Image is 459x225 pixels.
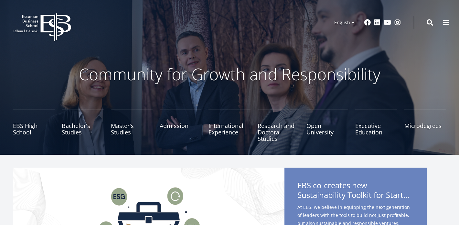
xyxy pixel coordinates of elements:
[297,181,414,202] span: EBS co-creates new
[13,110,55,142] a: EBS High School
[62,110,103,142] a: Bachelor's Studies
[394,19,401,26] a: Instagram
[364,19,371,26] a: Facebook
[297,190,414,200] span: Sustainability Toolkit for Startups
[208,110,250,142] a: International Experience
[374,19,380,26] a: Linkedin
[58,64,401,84] p: Community for Growth and Responsibility
[404,110,446,142] a: Microdegrees
[306,110,348,142] a: Open University
[111,110,153,142] a: Master's Studies
[160,110,201,142] a: Admission
[355,110,397,142] a: Executive Education
[258,110,299,142] a: Research and Doctoral Studies
[384,19,391,26] a: Youtube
